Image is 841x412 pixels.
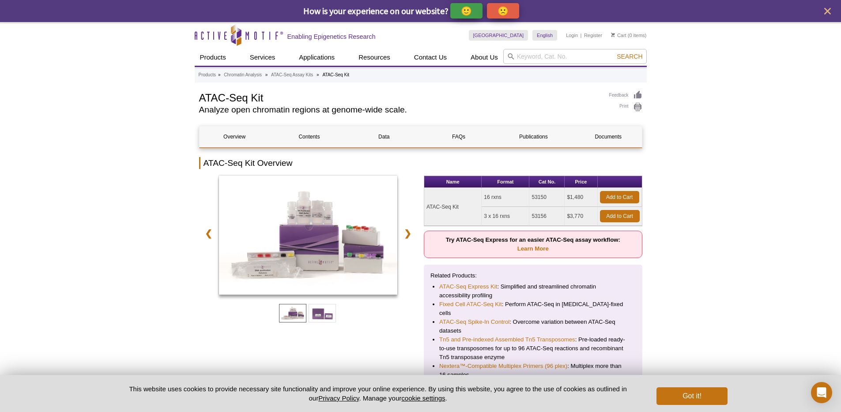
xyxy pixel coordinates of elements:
th: Format [482,176,529,188]
p: 🙁 [498,5,509,16]
td: $3,770 [565,207,597,226]
a: Overview [200,126,270,147]
a: Tn5 and Pre-indexed Assembled Tn5 Transposomes [439,335,575,344]
td: 53156 [529,207,565,226]
button: close [822,6,833,17]
a: ATAC-Seq Kit [219,176,398,297]
a: Resources [353,49,396,66]
a: Services [245,49,281,66]
input: Keyword, Cat. No. [503,49,647,64]
h1: ATAC-Seq Kit [199,90,600,104]
td: 3 x 16 rxns [482,207,529,226]
a: Add to Cart [600,210,640,222]
p: Related Products: [430,271,636,280]
a: English [532,30,557,41]
th: Cat No. [529,176,565,188]
img: Your Cart [611,33,615,37]
a: Privacy Policy [318,394,359,402]
button: Got it! [656,387,727,405]
a: ATAC-Seq Spike-In Control [439,318,509,326]
td: 53150 [529,188,565,207]
a: Applications [294,49,340,66]
h2: Enabling Epigenetics Research [287,33,376,41]
a: Publications [498,126,569,147]
li: (0 items) [611,30,647,41]
a: Chromatin Analysis [224,71,262,79]
a: Products [195,49,231,66]
td: $1,480 [565,188,597,207]
a: Register [584,32,602,38]
li: | [581,30,582,41]
a: Products [199,71,216,79]
a: ❯ [398,223,417,243]
a: [GEOGRAPHIC_DATA] [469,30,528,41]
span: How is your experience on our website? [303,5,449,16]
a: Add to Cart [600,191,639,203]
li: : Overcome variation between ATAC-Seq datasets [439,318,627,335]
a: Contents [274,126,344,147]
a: ATAC-Seq Assay Kits [271,71,313,79]
p: 🙂 [461,5,472,16]
a: Learn More [517,245,549,252]
a: About Us [465,49,503,66]
img: ATAC-Seq Kit [219,176,398,295]
li: : Multiplex more than 16 samples [439,362,627,379]
a: Print [609,102,642,112]
a: Nextera™-Compatible Multiplex Primers (96 plex) [439,362,567,371]
li: » [265,72,268,77]
li: » [317,72,319,77]
li: : Pre-loaded ready-to-use transposomes for up to 96 ATAC-Seq reactions and recombinant Tn5 transp... [439,335,627,362]
a: Fixed Cell ATAC-Seq Kit [439,300,502,309]
p: This website uses cookies to provide necessary site functionality and improve your online experie... [114,384,642,403]
td: ATAC-Seq Kit [424,188,482,226]
button: Search [614,52,645,60]
span: Search [617,53,642,60]
div: Open Intercom Messenger [811,382,832,403]
li: ATAC-Seq Kit [322,72,349,77]
li: : Simplified and streamlined chromatin accessibility profiling [439,282,627,300]
h2: Analyze open chromatin regions at genome-wide scale. [199,106,600,114]
a: Documents [573,126,643,147]
a: Cart [611,32,626,38]
a: Data [349,126,419,147]
td: 16 rxns [482,188,529,207]
a: ATAC-Seq Express Kit [439,282,497,291]
a: Feedback [609,90,642,100]
a: Contact Us [409,49,452,66]
button: cookie settings [401,394,445,402]
a: ❮ [199,223,218,243]
li: : Perform ATAC-Seq in [MEDICAL_DATA]-fixed cells [439,300,627,318]
a: Login [566,32,578,38]
th: Price [565,176,597,188]
strong: Try ATAC-Seq Express for an easier ATAC-Seq assay workflow: [446,236,620,252]
h2: ATAC-Seq Kit Overview [199,157,642,169]
th: Name [424,176,482,188]
a: FAQs [423,126,494,147]
li: » [218,72,221,77]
